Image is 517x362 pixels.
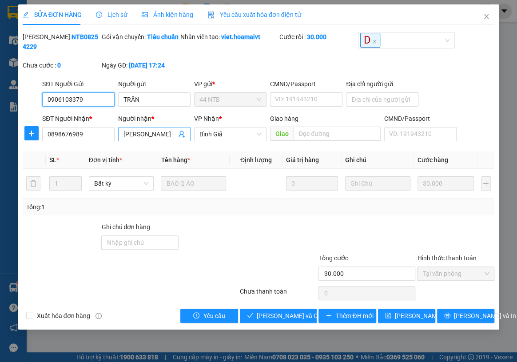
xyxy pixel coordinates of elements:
div: Chưa thanh toán [239,286,318,302]
div: Người gửi [118,79,191,89]
input: Ghi Chú [345,176,410,191]
span: close [372,40,377,44]
input: Ghi chú đơn hàng [101,235,179,250]
button: delete [26,176,40,191]
span: save [385,312,391,319]
span: Bất kỳ [94,177,149,190]
span: check [247,312,253,319]
span: SỬA ĐƠN HÀNG [23,11,82,18]
span: [PERSON_NAME] và In [454,311,516,321]
span: Yêu cầu [203,311,225,321]
b: [DATE] 17:24 [128,62,164,69]
span: Tại văn phòng [422,267,489,280]
span: Xuất hóa đơn hàng [33,311,94,321]
b: 0 [57,62,61,69]
span: VP Nhận [194,115,219,122]
b: Tiêu chuẩn [147,33,178,40]
span: Ảnh kiện hàng [142,11,193,18]
span: Cước hàng [418,156,448,163]
div: Ngày GD: [101,60,179,70]
input: Dọc đường [294,127,381,141]
b: viet.hoamaivt [221,33,260,40]
div: CMND/Passport [270,79,342,89]
div: [PERSON_NAME]: [23,32,100,52]
button: plus [24,126,39,140]
input: 0 [418,176,474,191]
span: info-circle [95,313,102,319]
input: 0 [286,176,338,191]
span: Yêu cầu xuất hóa đơn điện tử [207,11,301,18]
span: Giá trị hàng [286,156,319,163]
span: Định lượng [240,156,272,163]
span: Thêm ĐH mới [335,311,373,321]
span: exclamation-circle [193,312,199,319]
span: Giao [270,127,294,141]
div: Chưa cước : [23,60,100,70]
span: Lịch sử [96,11,127,18]
div: Địa chỉ người gửi [346,79,418,89]
span: edit [23,12,29,18]
button: save[PERSON_NAME] thay đổi [378,309,435,323]
span: plus [25,130,38,137]
span: Tên hàng [161,156,190,163]
div: Nhân viên tạo: [180,32,277,42]
input: VD: Bàn, Ghế [161,176,226,191]
div: SĐT Người Nhận [42,114,115,123]
div: Người nhận [118,114,191,123]
button: exclamation-circleYêu cầu [180,309,238,323]
span: plus [326,312,332,319]
span: Bình Giã [199,127,261,141]
span: SL [49,156,56,163]
button: check[PERSON_NAME] và Giao hàng [240,309,317,323]
th: Ghi chú [342,151,414,169]
button: Close [474,4,499,29]
label: Hình thức thanh toán [417,255,476,262]
div: Gói vận chuyển: [101,32,179,42]
span: Tổng cước [318,255,348,262]
div: SĐT Người Gửi [42,79,115,89]
div: CMND/Passport [384,114,457,123]
span: picture [142,12,148,18]
span: printer [444,312,450,319]
button: plus [481,176,491,191]
span: Giao hàng [270,115,298,122]
div: Cước rồi : [279,32,356,42]
label: Ghi chú đơn hàng [101,223,150,231]
div: VP gửi [194,79,266,89]
b: 30.000 [306,33,326,40]
button: printer[PERSON_NAME] và In [437,309,494,323]
span: D [360,33,380,48]
button: plusThêm ĐH mới [318,309,376,323]
span: user-add [178,131,185,138]
span: clock-circle [96,12,102,18]
span: Đơn vị tính [89,156,122,163]
span: [PERSON_NAME] và Giao hàng [257,311,342,321]
div: Tổng: 1 [26,202,200,212]
input: Địa chỉ của người gửi [346,92,418,107]
span: close [483,13,490,20]
img: icon [207,12,215,19]
span: 44 NTB [199,93,261,106]
span: [PERSON_NAME] thay đổi [395,311,466,321]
